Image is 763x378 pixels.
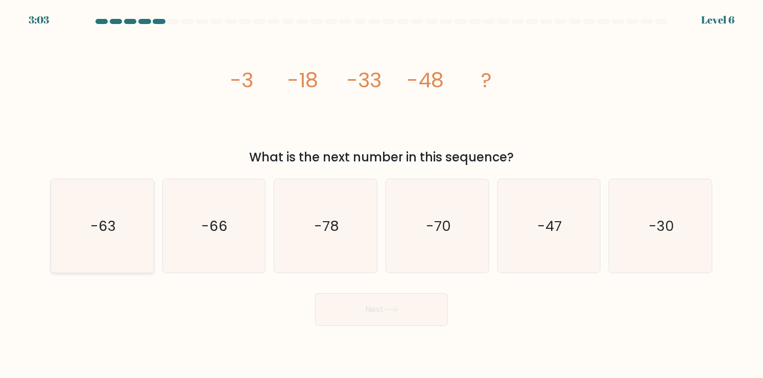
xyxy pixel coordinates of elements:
[426,216,451,236] text: -70
[701,12,734,28] div: Level 6
[649,216,674,236] text: -30
[347,66,381,94] tspan: -33
[90,216,116,236] text: -63
[482,66,492,94] tspan: ?
[407,66,444,94] tspan: -48
[314,216,339,236] text: -78
[288,66,318,94] tspan: -18
[538,216,562,236] text: -47
[230,66,253,94] tspan: -3
[29,12,49,28] div: 3:03
[315,293,448,326] button: Next
[202,216,228,236] text: -66
[57,148,706,167] div: What is the next number in this sequence?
